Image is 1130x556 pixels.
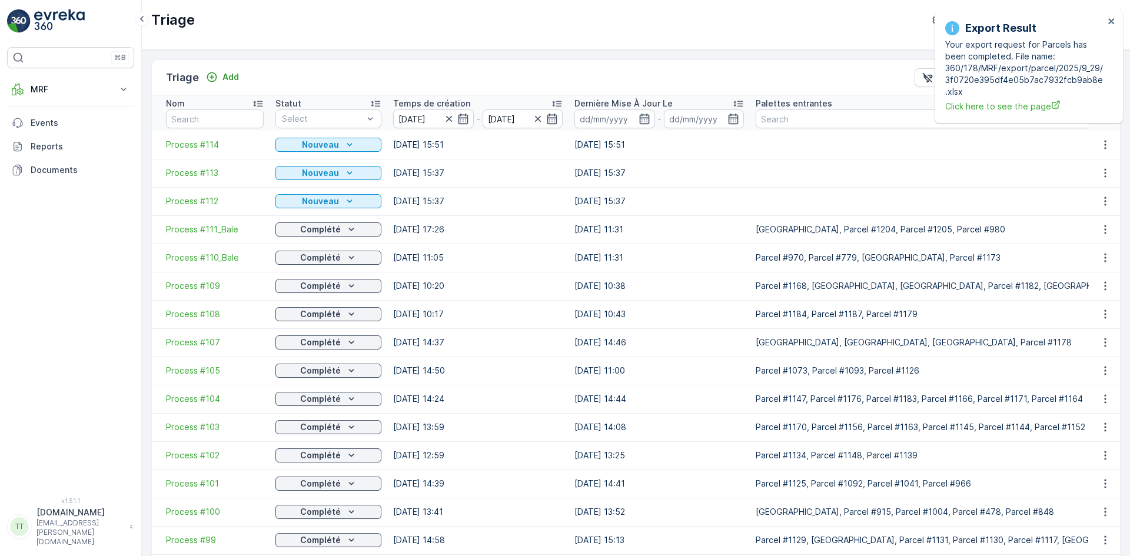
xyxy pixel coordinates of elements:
[166,109,264,128] input: Search
[166,252,264,264] a: Process #110_Bale
[34,9,85,33] img: logo_light-DOdMpM7g.png
[10,517,29,536] div: TT
[114,53,126,62] p: ⌘B
[965,20,1036,36] p: Export Result
[387,215,569,244] td: [DATE] 17:26
[275,505,381,519] button: Complété
[31,117,129,129] p: Events
[300,252,341,264] p: Complété
[569,413,750,441] td: [DATE] 14:08
[166,393,264,405] span: Process #104
[31,84,111,95] p: MRF
[300,280,341,292] p: Complété
[166,98,185,109] p: Nom
[7,9,31,33] img: logo
[915,68,996,87] button: Clear Filters
[201,70,244,84] button: Add
[275,420,381,434] button: Complété
[945,100,1104,112] span: Click here to see the page
[151,11,195,29] p: Triage
[275,533,381,547] button: Complété
[569,328,750,357] td: [DATE] 14:46
[387,357,569,385] td: [DATE] 14:50
[275,166,381,180] button: Nouveau
[569,131,750,159] td: [DATE] 15:51
[275,222,381,237] button: Complété
[569,159,750,187] td: [DATE] 15:37
[387,498,569,526] td: [DATE] 13:41
[166,167,264,179] a: Process #113
[387,526,569,554] td: [DATE] 14:58
[300,365,341,377] p: Complété
[166,365,264,377] a: Process #105
[166,450,264,461] a: Process #102
[657,112,662,126] p: -
[664,109,745,128] input: dd/mm/yyyy
[166,478,264,490] a: Process #101
[1108,16,1116,28] button: close
[300,478,341,490] p: Complété
[569,215,750,244] td: [DATE] 11:31
[36,507,124,518] p: [DOMAIN_NAME]
[275,279,381,293] button: Complété
[300,337,341,348] p: Complété
[275,477,381,491] button: Complété
[275,307,381,321] button: Complété
[945,39,1104,98] p: Your export request for Parcels has been completed. File name: 360/178/MRF/export/parcel/2025/9_2...
[166,224,264,235] a: Process #111_Bale
[569,357,750,385] td: [DATE] 11:00
[387,244,569,272] td: [DATE] 11:05
[387,159,569,187] td: [DATE] 15:37
[31,141,129,152] p: Reports
[166,308,264,320] span: Process #108
[7,497,134,504] span: v 1.51.1
[282,113,363,125] p: Select
[387,300,569,328] td: [DATE] 10:17
[166,506,264,518] a: Process #100
[756,98,832,109] p: Palettes entrantes
[166,195,264,207] a: Process #112
[569,470,750,498] td: [DATE] 14:41
[166,280,264,292] a: Process #109
[166,421,264,433] span: Process #103
[393,98,470,109] p: Temps de création
[7,507,134,547] button: TT[DOMAIN_NAME][EMAIL_ADDRESS][PERSON_NAME][DOMAIN_NAME]
[569,498,750,526] td: [DATE] 13:52
[7,78,134,101] button: MRF
[569,526,750,554] td: [DATE] 15:13
[302,139,339,151] p: Nouveau
[275,138,381,152] button: Nouveau
[275,98,301,109] p: Statut
[387,470,569,498] td: [DATE] 14:39
[387,328,569,357] td: [DATE] 14:37
[387,187,569,215] td: [DATE] 15:37
[166,139,264,151] a: Process #114
[275,364,381,378] button: Complété
[300,421,341,433] p: Complété
[569,441,750,470] td: [DATE] 13:25
[574,109,655,128] input: dd/mm/yyyy
[275,335,381,349] button: Complété
[275,194,381,208] button: Nouveau
[166,534,264,546] a: Process #99
[387,441,569,470] td: [DATE] 12:59
[569,187,750,215] td: [DATE] 15:37
[300,393,341,405] p: Complété
[569,244,750,272] td: [DATE] 11:31
[275,251,381,265] button: Complété
[275,448,381,462] button: Complété
[483,109,563,128] input: dd/mm/yyyy
[387,131,569,159] td: [DATE] 15:51
[387,272,569,300] td: [DATE] 10:20
[166,337,264,348] a: Process #107
[387,385,569,413] td: [DATE] 14:24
